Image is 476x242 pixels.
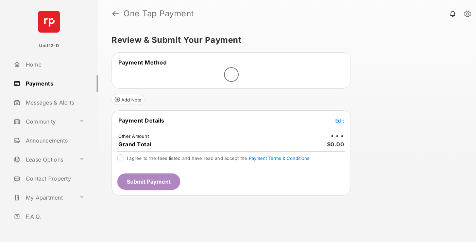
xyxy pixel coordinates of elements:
span: I agree to the fees listed and have read and accept the [127,155,309,161]
a: Community [11,113,76,130]
button: Submit Payment [117,173,180,190]
button: Add Note [112,94,144,105]
a: Announcements [11,132,98,149]
button: I agree to the fees listed and have read and accept the [249,155,309,161]
span: Payment Details [118,117,165,124]
a: Home [11,56,98,73]
span: Payment Method [118,59,167,66]
td: Other Amount [118,133,149,139]
h5: Review & Submit Your Payment [112,36,457,44]
a: Contact Property [11,170,98,187]
strong: One Tap Payment [123,10,194,18]
a: Messages & Alerts [11,94,98,111]
span: Grand Total [118,141,151,148]
img: svg+xml;base64,PHN2ZyB4bWxucz0iaHR0cDovL3d3dy53My5vcmcvMjAwMC9zdmciIHdpZHRoPSI2NCIgaGVpZ2h0PSI2NC... [38,11,60,33]
a: F.A.Q. [11,208,98,225]
button: Edit [335,117,344,124]
span: $0.00 [327,141,344,148]
a: My Apartment [11,189,76,206]
span: Edit [335,118,344,124]
p: Unit12-D [39,42,59,49]
a: Payments [11,75,98,92]
a: Lease Options [11,151,76,168]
